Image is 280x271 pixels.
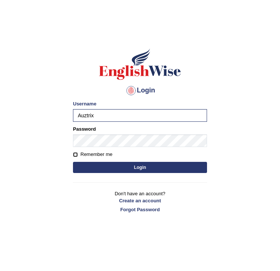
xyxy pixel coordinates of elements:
[73,152,78,157] input: Remember me
[73,100,96,107] label: Username
[73,190,207,213] p: Don't have an account?
[73,197,207,204] a: Create an account
[73,85,207,97] h4: Login
[73,162,207,173] button: Login
[73,206,207,213] a: Forgot Password
[73,125,96,133] label: Password
[73,151,112,158] label: Remember me
[98,48,182,81] img: Logo of English Wise sign in for intelligent practice with AI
